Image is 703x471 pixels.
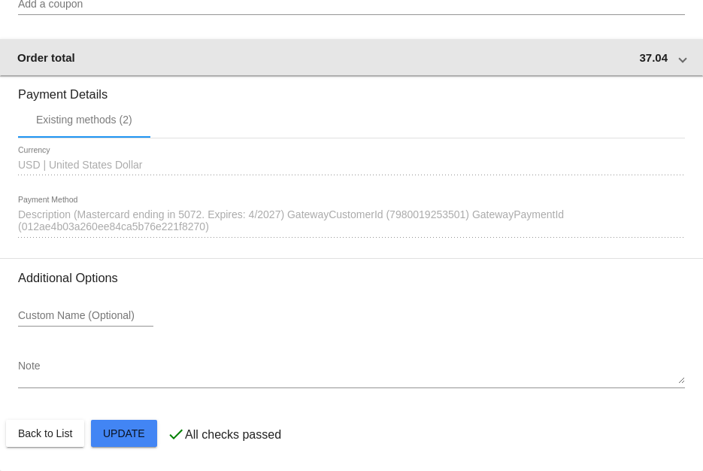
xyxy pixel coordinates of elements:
div: Existing methods (2) [36,114,132,126]
p: All checks passed [185,428,281,442]
mat-icon: check [167,425,185,443]
button: Update [91,420,157,447]
input: Custom Name (Optional) [18,310,153,322]
span: Update [103,427,145,439]
h3: Additional Options [18,271,685,285]
h3: Payment Details [18,76,685,102]
span: 37.04 [639,51,668,64]
span: Description (Mastercard ending in 5072. Expires: 4/2027) GatewayCustomerId (7980019253501) Gatewa... [18,208,564,232]
span: Back to List [18,427,72,439]
span: Order total [17,51,75,64]
button: Back to List [6,420,84,447]
span: USD | United States Dollar [18,159,142,171]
